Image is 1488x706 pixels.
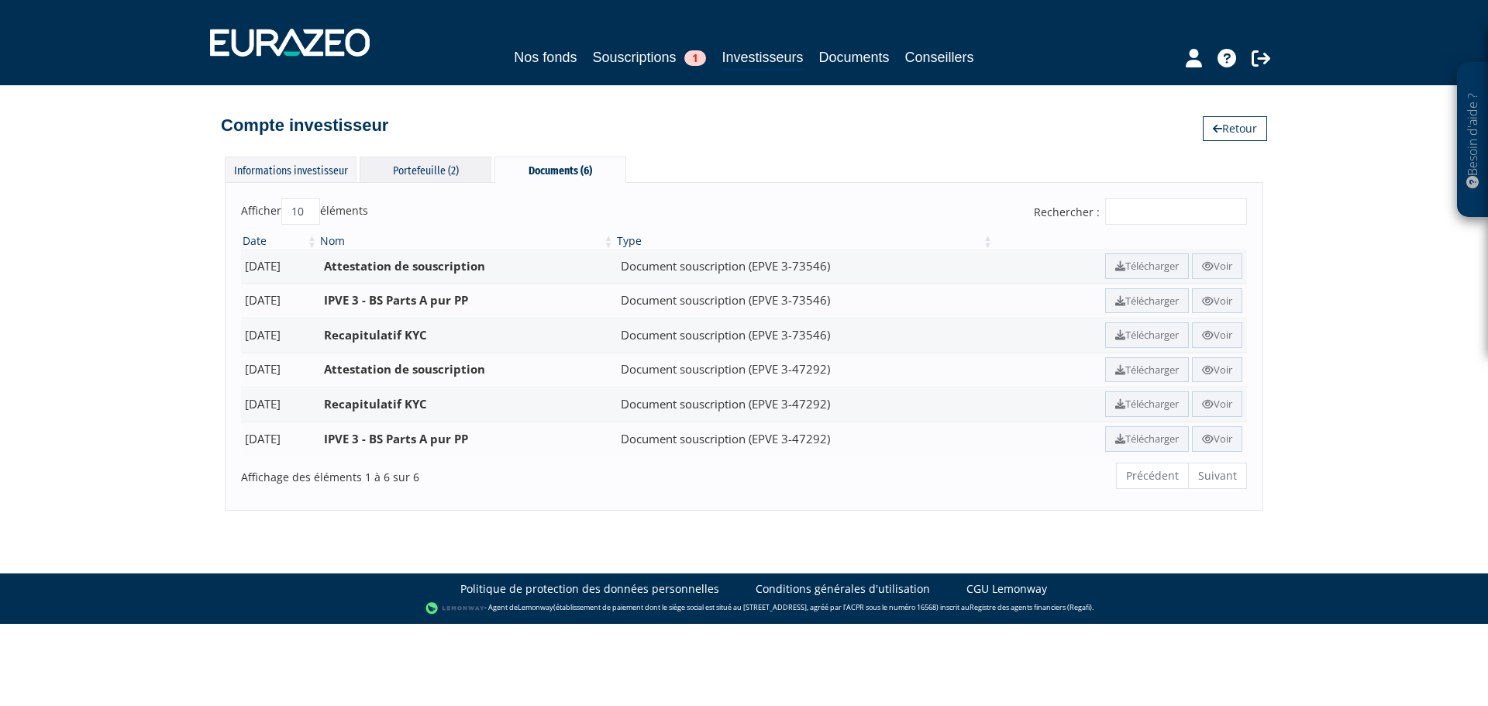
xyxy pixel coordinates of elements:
td: Document souscription (EPVE 3-47292) [615,353,995,387]
a: Télécharger [1105,322,1189,348]
a: Investisseurs [722,46,803,71]
a: Lemonway [518,602,553,612]
a: Voir [1192,391,1242,417]
a: Télécharger [1105,288,1189,314]
a: Registre des agents financiers (Regafi) [970,602,1092,612]
a: Documents [819,46,890,68]
td: Document souscription (EPVE 3-73546) [615,284,995,319]
td: [DATE] [241,249,319,284]
a: Voir [1192,357,1242,383]
td: [DATE] [241,387,319,422]
span: 1 [684,50,706,66]
select: Afficheréléments [281,198,320,225]
div: Portefeuille (2) [360,157,491,182]
label: Rechercher : [1034,198,1247,225]
b: Recapitulatif KYC [324,396,427,412]
input: Rechercher : [1105,198,1247,225]
a: CGU Lemonway [966,581,1047,597]
label: Afficher éléments [241,198,368,225]
td: [DATE] [241,318,319,353]
img: 1732889491-logotype_eurazeo_blanc_rvb.png [210,29,370,57]
td: Document souscription (EPVE 3-47292) [615,422,995,456]
a: Télécharger [1105,426,1189,452]
a: Souscriptions1 [592,46,706,68]
a: Conseillers [905,46,974,68]
a: Télécharger [1105,253,1189,279]
a: Télécharger [1105,391,1189,417]
th: &nbsp; [994,233,1247,249]
div: Affichage des éléments 1 à 6 sur 6 [241,461,646,486]
td: [DATE] [241,422,319,456]
a: Voir [1192,426,1242,452]
a: Nos fonds [514,46,577,68]
td: Document souscription (EPVE 3-73546) [615,318,995,353]
a: Politique de protection des données personnelles [460,581,719,597]
img: logo-lemonway.png [425,601,485,616]
th: Date: activer pour trier la colonne par ordre croissant [241,233,319,249]
td: [DATE] [241,353,319,387]
td: Document souscription (EPVE 3-73546) [615,249,995,284]
a: Voir [1192,288,1242,314]
b: Recapitulatif KYC [324,327,427,343]
td: Document souscription (EPVE 3-47292) [615,387,995,422]
b: Attestation de souscription [324,258,485,274]
b: IPVE 3 - BS Parts A pur PP [324,431,468,446]
td: [DATE] [241,284,319,319]
th: Type: activer pour trier la colonne par ordre croissant [615,233,995,249]
h4: Compte investisseur [221,116,388,135]
div: Documents (6) [494,157,626,183]
a: Voir [1192,322,1242,348]
b: Attestation de souscription [324,361,485,377]
a: Télécharger [1105,357,1189,383]
a: Voir [1192,253,1242,279]
div: Informations investisseur [225,157,356,182]
a: Conditions générales d'utilisation [756,581,930,597]
th: Nom: activer pour trier la colonne par ordre croissant [319,233,615,249]
p: Besoin d'aide ? [1464,71,1482,210]
a: Retour [1203,116,1267,141]
div: - Agent de (établissement de paiement dont le siège social est situé au [STREET_ADDRESS], agréé p... [15,601,1472,616]
b: IPVE 3 - BS Parts A pur PP [324,292,468,308]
